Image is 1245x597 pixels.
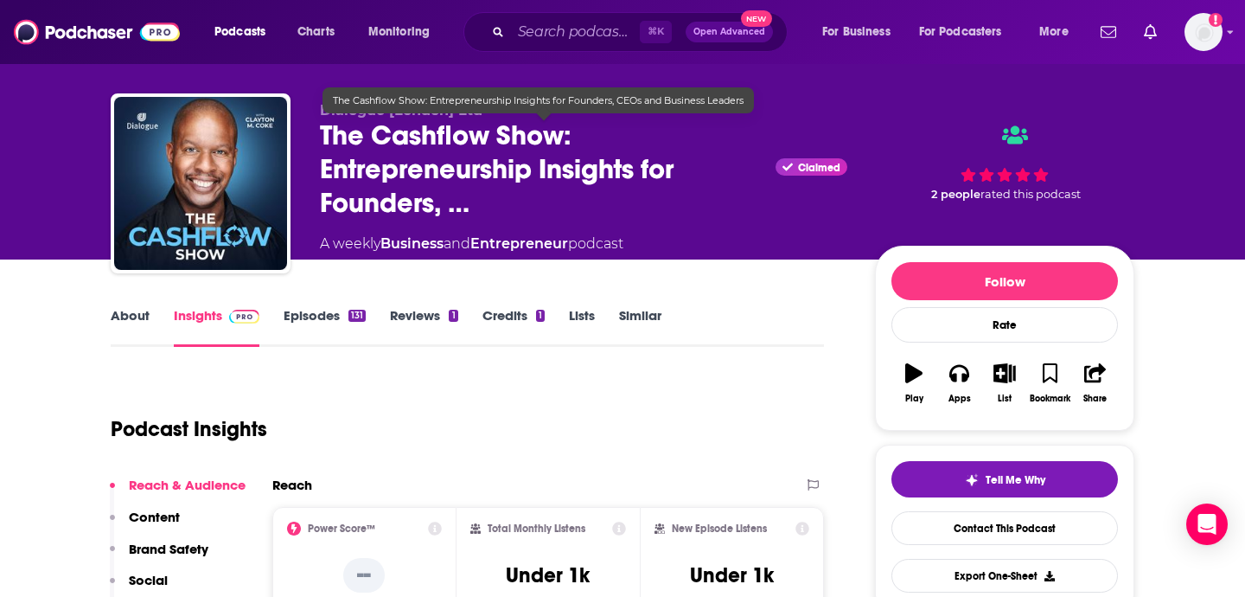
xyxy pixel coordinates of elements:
[390,307,457,347] a: Reviews1
[693,28,765,36] span: Open Advanced
[482,307,545,347] a: Credits1
[986,473,1045,487] span: Tell Me Why
[348,310,366,322] div: 131
[1030,394,1070,404] div: Bookmark
[980,188,1081,201] span: rated this podcast
[286,18,345,46] a: Charts
[470,235,568,252] a: Entrepreneur
[480,12,804,52] div: Search podcasts, credits, & more...
[891,352,936,414] button: Play
[110,541,208,573] button: Brand Safety
[936,352,981,414] button: Apps
[810,18,912,46] button: open menu
[322,87,754,113] div: The Cashflow Show: Entrepreneurship Insights for Founders, CEOs and Business Leaders
[272,477,312,493] h2: Reach
[1186,504,1228,545] div: Open Intercom Messenger
[320,102,482,119] span: Dialogue [London] Ltd
[356,18,452,46] button: open menu
[672,523,767,535] h2: New Episode Listens
[114,97,287,270] img: The Cashflow Show: Entrepreneurship Insights for Founders, CEOs and Business Leaders
[129,477,246,493] p: Reach & Audience
[110,477,246,509] button: Reach & Audience
[1209,13,1223,27] svg: Add a profile image
[931,188,980,201] span: 2 people
[511,18,640,46] input: Search podcasts, credits, & more...
[506,562,590,588] h3: Under 1k
[891,461,1118,497] button: tell me why sparkleTell Me Why
[919,20,1002,44] span: For Podcasters
[202,18,288,46] button: open menu
[948,394,971,404] div: Apps
[1073,352,1118,414] button: Share
[1184,13,1223,51] button: Show profile menu
[214,20,265,44] span: Podcasts
[690,562,774,588] h3: Under 1k
[982,352,1027,414] button: List
[110,509,180,541] button: Content
[444,235,470,252] span: and
[297,20,335,44] span: Charts
[320,234,623,254] div: A weekly podcast
[14,16,180,48] img: Podchaser - Follow, Share and Rate Podcasts
[891,559,1118,593] button: Export One-Sheet
[368,20,430,44] span: Monitoring
[998,394,1012,404] div: List
[111,307,150,347] a: About
[380,235,444,252] a: Business
[129,509,180,525] p: Content
[1094,17,1123,47] a: Show notifications dropdown
[1184,13,1223,51] span: Logged in as JamesRod2024
[174,307,259,347] a: InsightsPodchaser Pro
[891,262,1118,300] button: Follow
[129,572,168,588] p: Social
[686,22,773,42] button: Open AdvancedNew
[449,310,457,322] div: 1
[1137,17,1164,47] a: Show notifications dropdown
[891,307,1118,343] div: Rate
[1039,20,1069,44] span: More
[343,558,385,593] p: --
[1083,394,1107,404] div: Share
[308,523,375,535] h2: Power Score™
[965,473,979,487] img: tell me why sparkle
[640,21,672,43] span: ⌘ K
[822,20,891,44] span: For Business
[905,394,923,404] div: Play
[229,310,259,324] img: Podchaser Pro
[908,18,1027,46] button: open menu
[488,523,585,535] h2: Total Monthly Listens
[619,307,661,347] a: Similar
[1184,13,1223,51] img: User Profile
[1027,352,1072,414] button: Bookmark
[284,307,366,347] a: Episodes131
[741,10,772,27] span: New
[798,164,840,172] span: Claimed
[1027,18,1090,46] button: open menu
[875,102,1134,223] div: 2 peoplerated this podcast
[111,416,267,442] h1: Podcast Insights
[536,310,545,322] div: 1
[891,511,1118,545] a: Contact This Podcast
[569,307,595,347] a: Lists
[129,541,208,557] p: Brand Safety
